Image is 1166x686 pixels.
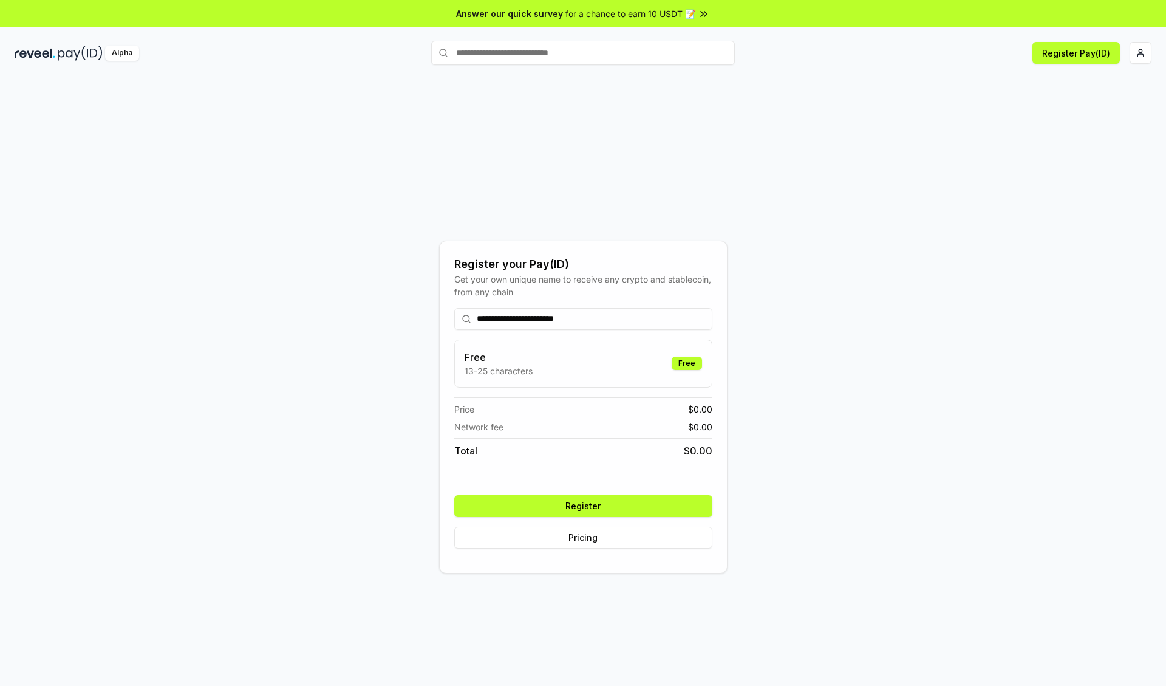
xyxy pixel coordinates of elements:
[684,444,712,458] span: $ 0.00
[105,46,139,61] div: Alpha
[454,495,712,517] button: Register
[454,403,474,416] span: Price
[454,527,712,549] button: Pricing
[454,420,503,433] span: Network fee
[672,357,702,370] div: Free
[465,365,533,377] p: 13-25 characters
[688,403,712,416] span: $ 0.00
[688,420,712,433] span: $ 0.00
[454,273,712,298] div: Get your own unique name to receive any crypto and stablecoin, from any chain
[454,256,712,273] div: Register your Pay(ID)
[465,350,533,365] h3: Free
[15,46,55,61] img: reveel_dark
[454,444,477,458] span: Total
[456,7,563,20] span: Answer our quick survey
[1032,42,1120,64] button: Register Pay(ID)
[565,7,695,20] span: for a chance to earn 10 USDT 📝
[58,46,103,61] img: pay_id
